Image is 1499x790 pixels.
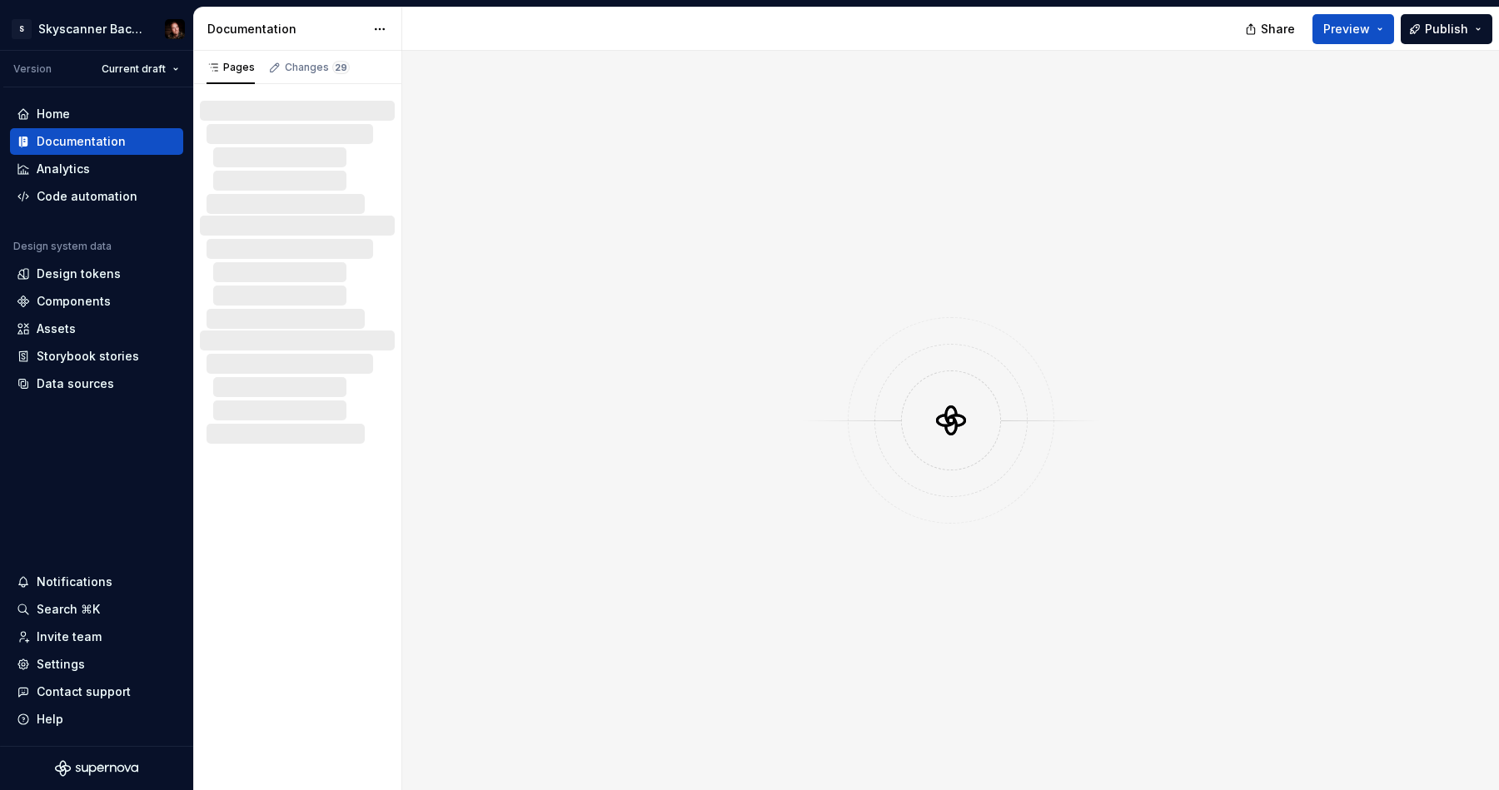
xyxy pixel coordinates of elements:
button: Contact support [10,678,183,705]
div: Data sources [37,375,114,392]
div: Contact support [37,683,131,700]
span: Share [1261,21,1295,37]
span: 29 [332,61,350,74]
div: Changes [285,61,350,74]
a: Design tokens [10,261,183,287]
a: Assets [10,316,183,342]
button: Notifications [10,569,183,595]
svg: Supernova Logo [55,760,138,777]
button: Preview [1312,14,1394,44]
div: Pages [207,61,255,74]
button: Search ⌘K [10,596,183,623]
a: Invite team [10,624,183,650]
span: Current draft [102,62,166,76]
div: Settings [37,656,85,673]
a: Home [10,101,183,127]
div: Design tokens [37,266,121,282]
div: Search ⌘K [37,601,100,618]
div: Documentation [207,21,365,37]
div: Code automation [37,188,137,205]
div: Design system data [13,240,112,253]
button: Publish [1401,14,1492,44]
div: Storybook stories [37,348,139,365]
a: Components [10,288,183,315]
button: Current draft [94,57,187,81]
a: Analytics [10,156,183,182]
a: Storybook stories [10,343,183,370]
span: Preview [1323,21,1370,37]
div: Home [37,106,70,122]
a: Documentation [10,128,183,155]
img: Adam Wilson [165,19,185,39]
a: Data sources [10,370,183,397]
div: Help [37,711,63,728]
div: Invite team [37,629,102,645]
a: Settings [10,651,183,678]
span: Publish [1425,21,1468,37]
div: Components [37,293,111,310]
button: Share [1237,14,1306,44]
div: Notifications [37,574,112,590]
div: Skyscanner Backpack [38,21,145,37]
div: S [12,19,32,39]
button: SSkyscanner BackpackAdam Wilson [3,11,190,47]
div: Assets [37,320,76,337]
div: Documentation [37,133,126,150]
a: Code automation [10,183,183,210]
div: Analytics [37,161,90,177]
div: Version [13,62,52,76]
button: Help [10,706,183,733]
